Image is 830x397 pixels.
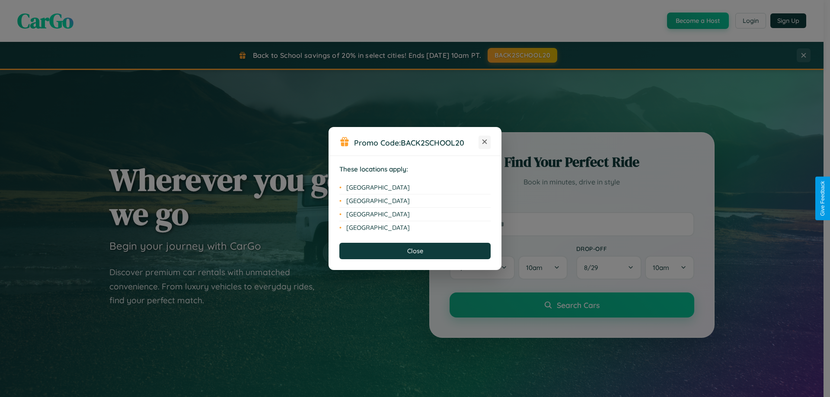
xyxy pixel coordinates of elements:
h3: Promo Code: [354,138,479,147]
li: [GEOGRAPHIC_DATA] [339,221,491,234]
b: BACK2SCHOOL20 [401,138,464,147]
li: [GEOGRAPHIC_DATA] [339,208,491,221]
li: [GEOGRAPHIC_DATA] [339,181,491,194]
button: Close [339,243,491,259]
strong: These locations apply: [339,165,408,173]
div: Give Feedback [820,181,826,216]
li: [GEOGRAPHIC_DATA] [339,194,491,208]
